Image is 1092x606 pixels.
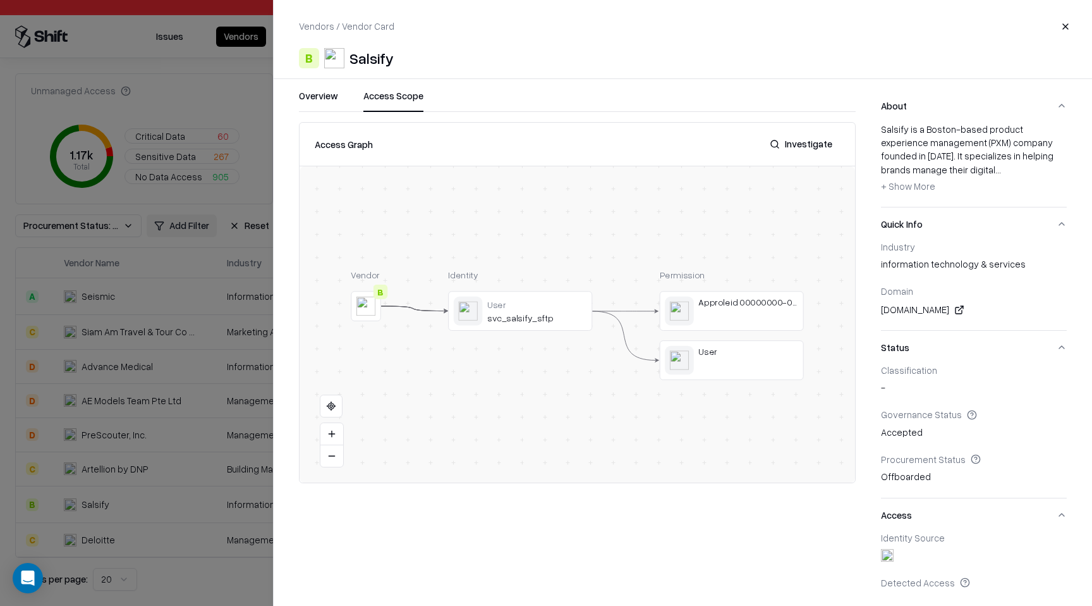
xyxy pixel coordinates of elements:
div: B [299,48,319,68]
div: Salsify is a Boston-based product experience management (PXM) company founded in [DATE]. It speci... [881,123,1067,197]
div: [DOMAIN_NAME] [881,302,1067,318]
button: Investigate [762,133,840,156]
div: Identity [448,269,592,281]
div: About [881,123,1067,207]
p: Vendors / Vendor Card [299,20,394,33]
div: Industry [881,241,1067,252]
div: - [881,381,1067,399]
div: svc_salsify_sftp [487,312,587,324]
div: Identity Source [881,532,1067,543]
div: Offboarded [881,470,1067,488]
div: Classification [881,364,1067,376]
span: + Show More [881,180,935,192]
button: Access Scope [363,89,423,112]
div: Vendor [351,269,381,281]
div: Procurement Status [881,454,1067,465]
div: User [698,346,798,357]
span: ... [995,164,1001,175]
div: Permission [660,269,804,281]
div: B [373,285,388,299]
div: Detected Access [881,577,1067,588]
img: entra.microsoft.com [881,549,894,562]
img: Salsify [324,48,344,68]
button: Status [881,331,1067,364]
button: Quick Info [881,207,1067,241]
button: Access [881,498,1067,532]
div: Quick Info [881,241,1067,330]
div: information technology & services [881,257,1067,275]
button: Overview [299,89,338,112]
button: + Show More [881,176,935,197]
div: Access Graph [315,137,373,151]
div: Status [881,364,1067,498]
button: About [881,89,1067,123]
div: Salsify [349,48,394,68]
div: Governance Status [881,409,1067,420]
div: User [487,299,587,310]
div: Domain [881,285,1067,297]
div: Approleid 00000000-0000-0000-0000-000000000000 [698,297,798,308]
div: Accepted [881,426,1067,443]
